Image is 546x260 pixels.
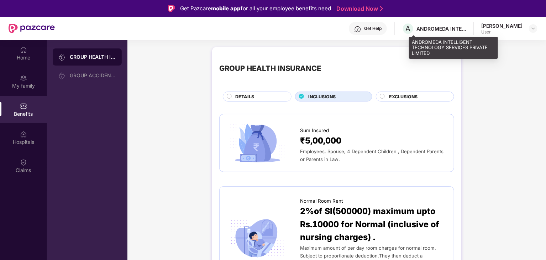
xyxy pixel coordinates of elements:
[481,22,523,29] div: [PERSON_NAME]
[300,197,343,205] span: Normal Room Rent
[9,24,55,33] img: New Pazcare Logo
[416,25,466,32] div: ANDROMEDA INTELLIGENT TECHNOLOGY SERVICES PRIVATE LIMITED
[227,121,288,164] img: icon
[70,53,116,61] div: GROUP HEALTH INSURANCE
[530,26,536,31] img: svg+xml;base64,PHN2ZyBpZD0iRHJvcGRvd24tMzJ4MzIiIHhtbG5zPSJodHRwOi8vd3d3LnczLm9yZy8yMDAwL3N2ZyIgd2...
[58,72,65,79] img: svg+xml;base64,PHN2ZyB3aWR0aD0iMjAiIGhlaWdodD0iMjAiIHZpZXdCb3g9IjAgMCAyMCAyMCIgZmlsbD0ibm9uZSIgeG...
[300,127,329,134] span: Sum Insured
[20,74,27,82] img: svg+xml;base64,PHN2ZyB3aWR0aD0iMjAiIGhlaWdodD0iMjAiIHZpZXdCb3g9IjAgMCAyMCAyMCIgZmlsbD0ibm9uZSIgeG...
[389,93,418,100] span: EXCLUSIONS
[227,217,288,260] img: icon
[406,24,411,33] span: A
[235,93,254,100] span: DETAILS
[300,149,443,162] span: Employees, Spouse, 4 Dependent Children , Dependent Parents or Parents in Law.
[58,54,65,61] img: svg+xml;base64,PHN2ZyB3aWR0aD0iMjAiIGhlaWdodD0iMjAiIHZpZXdCb3g9IjAgMCAyMCAyMCIgZmlsbD0ibm9uZSIgeG...
[20,159,27,166] img: svg+xml;base64,PHN2ZyBpZD0iQ2xhaW0iIHhtbG5zPSJodHRwOi8vd3d3LnczLm9yZy8yMDAwL3N2ZyIgd2lkdGg9IjIwIi...
[20,103,27,110] img: svg+xml;base64,PHN2ZyBpZD0iQmVuZWZpdHMiIHhtbG5zPSJodHRwOi8vd3d3LnczLm9yZy8yMDAwL3N2ZyIgd2lkdGg9Ij...
[364,26,382,31] div: Get Help
[180,4,331,13] div: Get Pazcare for all your employee benefits need
[219,63,321,74] div: GROUP HEALTH INSURANCE
[20,46,27,53] img: svg+xml;base64,PHN2ZyBpZD0iSG9tZSIgeG1sbnM9Imh0dHA6Ly93d3cudzMub3JnLzIwMDAvc3ZnIiB3aWR0aD0iMjAiIG...
[300,134,341,147] span: ₹5,00,000
[354,26,361,33] img: svg+xml;base64,PHN2ZyBpZD0iSGVscC0zMngzMiIgeG1sbnM9Imh0dHA6Ly93d3cudzMub3JnLzIwMDAvc3ZnIiB3aWR0aD...
[211,5,241,12] strong: mobile app
[300,205,447,244] span: 2%of SI(500000) maximum upto Rs.10000 for Normal (inclusive of nursing charges) .
[20,131,27,138] img: svg+xml;base64,PHN2ZyBpZD0iSG9zcGl0YWxzIiB4bWxucz0iaHR0cDovL3d3dy53My5vcmcvMjAwMC9zdmciIHdpZHRoPS...
[409,37,498,59] div: ANDROMEDA INTELLIGENT TECHNOLOGY SERVICES PRIVATE LIMITED
[70,73,116,78] div: GROUP ACCIDENTAL INSURANCE
[168,5,175,12] img: Logo
[481,29,523,35] div: User
[308,93,336,100] span: INCLUSIONS
[380,5,383,12] img: Stroke
[336,5,381,12] a: Download Now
